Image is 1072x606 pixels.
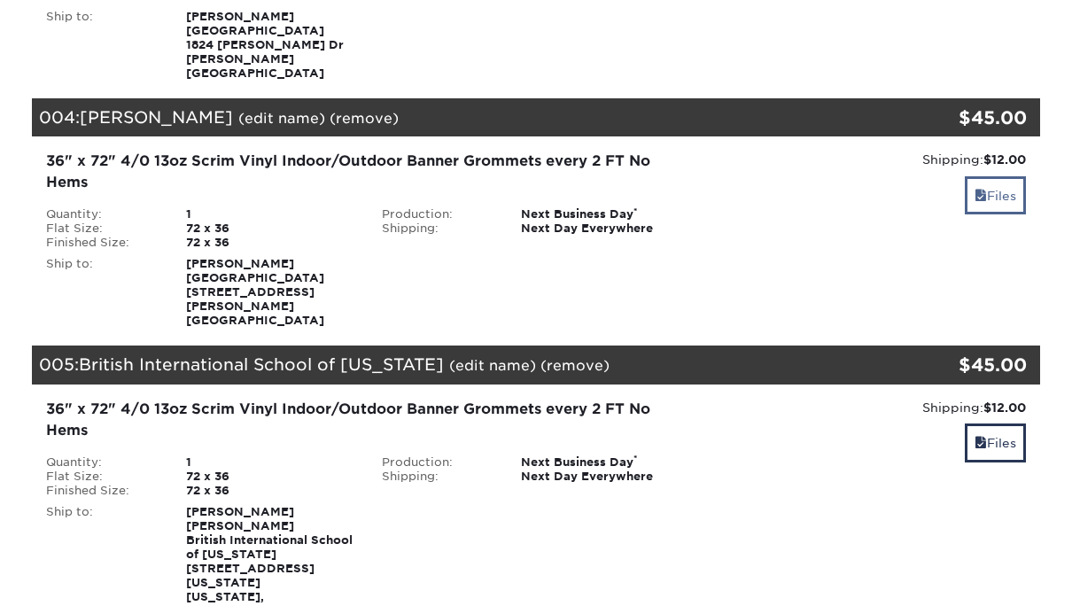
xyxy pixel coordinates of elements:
[330,110,399,127] a: (remove)
[717,151,1026,168] div: Shipping:
[508,455,703,470] div: Next Business Day
[983,400,1026,415] strong: $12.00
[717,399,1026,416] div: Shipping:
[80,107,233,127] span: [PERSON_NAME]
[508,221,703,236] div: Next Day Everywhere
[33,236,173,250] div: Finished Size:
[33,484,173,498] div: Finished Size:
[965,176,1026,214] a: Files
[173,207,369,221] div: 1
[540,357,610,374] a: (remove)
[173,484,369,498] div: 72 x 36
[33,221,173,236] div: Flat Size:
[33,470,173,484] div: Flat Size:
[369,455,509,470] div: Production:
[33,257,173,328] div: Ship to:
[369,221,509,236] div: Shipping:
[173,455,369,470] div: 1
[173,470,369,484] div: 72 x 36
[449,357,536,374] a: (edit name)
[33,207,173,221] div: Quantity:
[369,470,509,484] div: Shipping:
[32,98,872,137] div: 004:
[173,236,369,250] div: 72 x 36
[173,221,369,236] div: 72 x 36
[33,10,173,81] div: Ship to:
[872,105,1027,131] div: $45.00
[32,346,872,385] div: 005:
[46,151,690,193] div: 36" x 72" 4/0 13oz Scrim Vinyl Indoor/Outdoor Banner Grommets every 2 FT No Hems
[369,207,509,221] div: Production:
[965,423,1026,462] a: Files
[33,455,173,470] div: Quantity:
[238,110,325,127] a: (edit name)
[186,10,344,80] strong: [PERSON_NAME] [GEOGRAPHIC_DATA] 1824 [PERSON_NAME] Dr [PERSON_NAME][GEOGRAPHIC_DATA]
[79,354,444,374] span: British International School of [US_STATE]
[46,399,690,441] div: 36" x 72" 4/0 13oz Scrim Vinyl Indoor/Outdoor Banner Grommets every 2 FT No Hems
[186,257,324,327] strong: [PERSON_NAME] [GEOGRAPHIC_DATA] [STREET_ADDRESS][PERSON_NAME] [GEOGRAPHIC_DATA]
[983,152,1026,167] strong: $12.00
[508,470,703,484] div: Next Day Everywhere
[872,352,1027,378] div: $45.00
[975,436,987,450] span: files
[508,207,703,221] div: Next Business Day
[975,189,987,203] span: files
